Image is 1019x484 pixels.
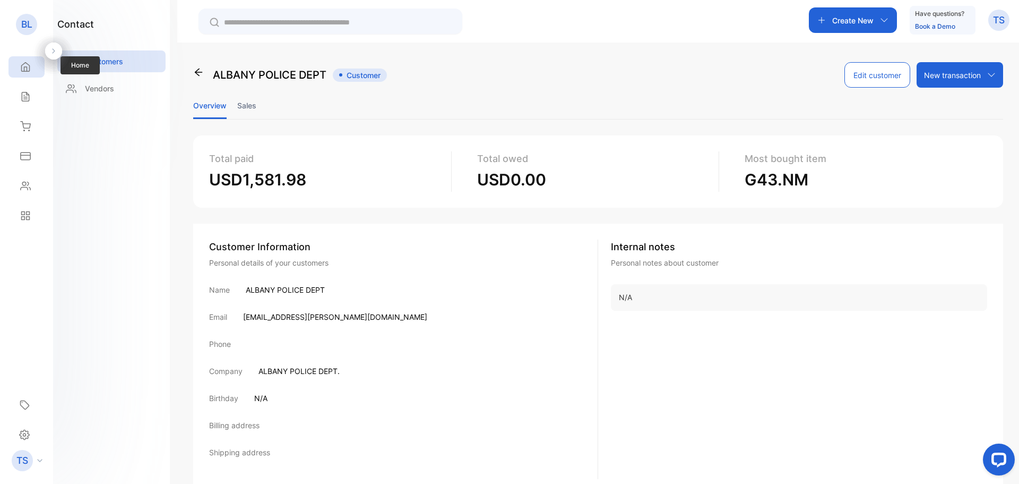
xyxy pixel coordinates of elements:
p: ALBANY POLICE DEPT. [258,366,340,377]
a: Vendors [57,78,166,99]
button: TS [988,7,1009,33]
p: Customers [85,56,123,67]
p: Name [209,284,230,295]
li: Overview [193,92,227,119]
div: Personal details of your customers [209,257,598,268]
p: Company [209,366,243,377]
p: Billing address [209,420,260,431]
p: N/A [254,393,267,404]
div: Customer Information [209,240,598,254]
p: New transaction [924,70,981,81]
p: Phone [209,338,231,350]
span: USD1,581.98 [209,170,306,189]
iframe: LiveChat chat widget [974,439,1019,484]
p: Create New [832,15,874,26]
p: TS [993,13,1005,27]
p: Email [209,311,227,322]
h1: contact [57,17,94,31]
p: Birthday [209,393,238,404]
p: [EMAIL_ADDRESS][PERSON_NAME][DOMAIN_NAME] [243,311,427,322]
p: Vendors [85,83,114,94]
a: Book a Demo [915,22,955,30]
button: Edit customer [844,62,910,88]
p: N/A [619,292,979,303]
p: TS [16,454,28,468]
p: Have questions? [915,9,964,19]
a: Customers [57,50,166,72]
p: Shipping address [209,447,270,458]
p: G43.NM [745,168,979,192]
p: Total owed [477,151,711,166]
p: BL [21,18,32,31]
span: Customer [333,69,387,82]
span: Home [61,56,100,74]
li: Sales [237,92,256,119]
p: Total paid [209,151,443,166]
button: Create New [809,7,897,33]
p: ALBANY POLICE DEPT [213,67,326,83]
p: ALBANY POLICE DEPT [246,284,325,295]
p: Personal notes about customer [611,257,987,268]
p: Most bought item [745,151,979,166]
span: USD0.00 [477,170,546,189]
p: Internal notes [611,240,987,254]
